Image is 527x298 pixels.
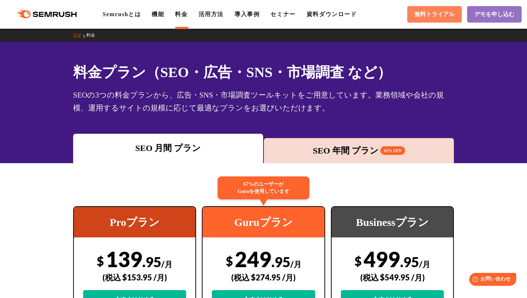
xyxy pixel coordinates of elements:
h1: 料金プラン（SEO・広告・SNS・市場調査 など） [73,62,454,83]
div: (税込 $274.95 /月) [212,265,315,290]
span: 無料トライアル [414,11,455,18]
span: 16% OFF [380,146,405,155]
iframe: Help widget launcher [463,270,519,290]
span: $ [355,254,362,268]
a: 料金 [175,11,187,17]
div: SEO 年間 プラン [267,144,450,157]
a: 機能 [152,11,164,17]
div: Guruプラン [203,207,324,237]
a: 資料ダウンロード [307,11,357,17]
a: 料金 [86,33,100,38]
div: (税込 $153.95 /月) [83,265,186,290]
div: Businessプラン [332,207,454,237]
a: Semrushとは [103,11,141,17]
div: 67%のユーザーが Guruを使用しています [218,176,309,199]
span: .95 [142,254,161,270]
div: Proプラン [74,207,196,237]
div: (税込 $549.95 /月) [341,265,444,290]
span: .95 [400,254,419,270]
span: /月 [419,259,430,269]
span: /月 [161,259,172,269]
span: /月 [290,259,302,269]
a: セミナー [270,11,295,17]
div: SEOの3つの料金プランから、広告・SNS・市場調査ツールキットをご用意しています。業務領域や会社の規模、運用するサイトの規模に応じて最適なプランをお選びいただけます。 [73,89,454,114]
a: 無料トライアル [407,6,462,23]
span: .95 [271,254,290,270]
span: $ [226,254,233,268]
a: デモを申し込む [467,6,522,23]
a: 導入事例 [234,11,260,17]
span: デモを申し込む [474,11,514,18]
span: $ [97,254,104,268]
a: TOP [73,33,86,38]
div: SEO 月間 プラン [77,142,260,155]
a: 活用方法 [199,11,224,17]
